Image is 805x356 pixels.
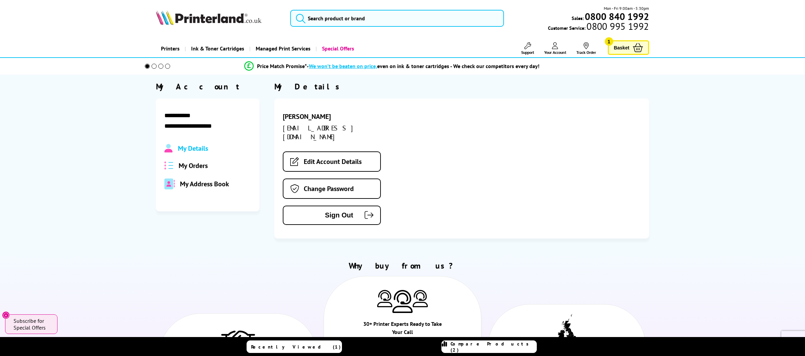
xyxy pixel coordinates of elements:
span: Customer Service: [548,23,649,31]
img: Trusted Service [221,327,255,354]
a: Your Account [544,42,566,55]
a: Track Order [576,42,596,55]
span: Sales: [572,15,584,21]
img: Printerland Logo [156,10,261,25]
input: Search product or brand [290,10,504,27]
li: modal_Promise [135,60,648,72]
span: Sign Out [294,211,353,219]
div: [PERSON_NAME] [283,112,401,121]
a: Ink & Toner Cartridges [185,40,249,57]
span: My Address Book [180,180,229,188]
div: My Account [156,81,259,92]
a: Printerland Logo [156,10,281,26]
img: Profile.svg [164,144,172,153]
div: [EMAIL_ADDRESS][DOMAIN_NAME] [283,124,401,141]
span: My Orders [179,161,208,170]
span: We won’t be beaten on price, [309,63,377,69]
img: Printer Experts [413,290,428,307]
b: 0800 840 1992 [585,10,649,23]
a: Change Password [283,179,381,199]
a: Printers [156,40,185,57]
button: Close [2,311,10,319]
span: Ink & Toner Cartridges [191,40,244,57]
span: Subscribe for Special Offers [14,317,51,331]
span: My Details [178,144,208,153]
a: Basket 1 [608,40,649,55]
span: 1 [605,37,613,46]
span: Recently Viewed (1) [251,344,341,350]
span: Compare Products (2) [451,341,536,353]
h2: Why buy from us? [156,260,649,271]
span: Your Account [544,50,566,55]
a: Managed Print Services [249,40,316,57]
img: UK tax payer [557,314,576,345]
span: Mon - Fri 9:00am - 5:30pm [604,5,649,12]
button: Sign Out [283,206,381,225]
div: - even on ink & toner cartridges - We check our competitors every day! [307,63,539,69]
span: Support [521,50,534,55]
img: address-book-duotone-solid.svg [164,179,175,189]
img: Printer Experts [392,290,413,313]
div: 30+ Printer Experts Ready to Take Your Call [363,320,442,339]
a: 0800 840 1992 [584,13,649,20]
div: My Details [274,81,649,92]
a: Support [521,42,534,55]
span: Price Match Promise* [257,63,307,69]
a: Recently Viewed (1) [247,340,342,353]
img: all-order.svg [164,162,173,169]
a: Edit Account Details [283,151,381,172]
span: 0800 995 1992 [585,23,649,29]
span: Basket [614,43,629,52]
a: Special Offers [316,40,359,57]
img: Printer Experts [377,290,392,307]
a: Compare Products (2) [441,340,537,353]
